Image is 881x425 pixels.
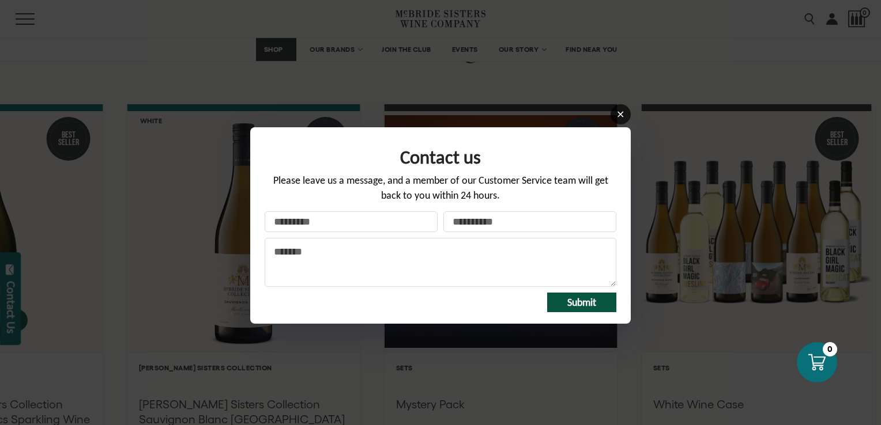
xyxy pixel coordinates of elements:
textarea: Message [265,238,616,287]
input: Your name [265,211,438,232]
div: Form title [265,139,616,173]
span: Submit [567,296,596,309]
div: Please leave us a message, and a member of our Customer Service team will get back to you within ... [265,173,616,211]
span: Contact us [400,146,481,169]
div: 0 [823,342,837,356]
input: Your email [443,211,616,232]
button: Submit [547,293,616,312]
